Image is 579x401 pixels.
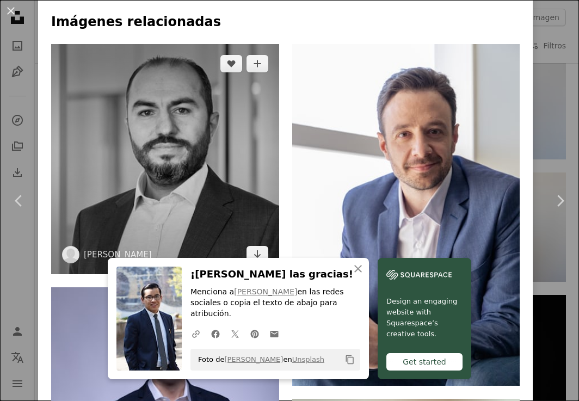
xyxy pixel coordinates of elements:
img: Una foto en blanco y negro de un hombre con traje [51,44,279,274]
a: Comparte en Pinterest [245,323,264,344]
span: Design an engaging website with Squarespace’s creative tools. [386,296,463,340]
a: [PERSON_NAME] [234,287,297,296]
a: Siguiente [541,149,579,253]
a: Una foto en blanco y negro de un hombre con traje [51,154,279,164]
a: [PERSON_NAME] [224,355,283,363]
h3: ¡[PERSON_NAME] las gracias! [190,267,360,282]
button: Añade a la colección [247,55,268,72]
a: [PERSON_NAME] [84,249,152,260]
a: Un hombre con un traje azul sentado en una silla [292,210,520,220]
a: Comparte en Facebook [206,323,225,344]
p: Menciona a en las redes sociales o copia el texto de abajo para atribución. [190,287,360,319]
img: Un hombre con un traje azul sentado en una silla [292,44,520,386]
a: Descargar [247,246,268,263]
img: Ve al perfil de Abdullah Yilmaz [62,246,79,263]
a: Comparte por correo electrónico [264,323,284,344]
img: file-1606177908946-d1eed1cbe4f5image [386,267,452,283]
a: Unsplash [292,355,324,363]
h4: Imágenes relacionadas [51,14,520,31]
button: Copiar al portapapeles [341,350,359,369]
span: Foto de en [193,351,324,368]
a: Comparte en Twitter [225,323,245,344]
a: Design an engaging website with Squarespace’s creative tools.Get started [378,258,471,379]
div: Get started [386,353,463,371]
button: Me gusta [220,55,242,72]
